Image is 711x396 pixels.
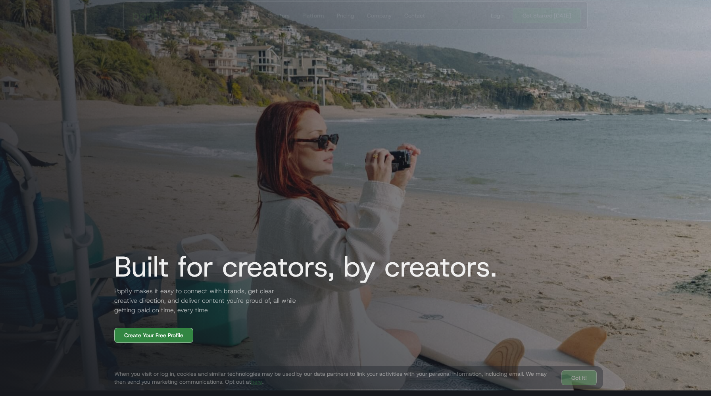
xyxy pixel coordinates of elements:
[337,12,354,19] div: Pricing
[513,8,581,23] a: Get Started [DATE]
[491,12,505,19] div: Login
[364,2,395,29] a: Company
[401,2,428,29] a: Contact
[265,2,293,29] a: Creators
[561,370,597,385] a: Got It!
[367,12,392,19] div: Company
[114,370,555,386] div: When you visit or log in, cookies and similar technologies may be used by our data partners to li...
[299,2,327,29] a: Platform
[404,12,425,19] div: Contact
[268,12,290,19] div: Creators
[114,328,193,343] a: Create Your Free Profile
[488,12,508,19] a: Login
[108,286,298,315] h2: Popfly makes it easy to connect with brands, get clear creative direction, and deliver content yo...
[238,12,255,19] div: Brands
[334,2,357,29] a: Pricing
[234,2,258,29] a: Brands
[302,12,324,19] div: Platform
[251,378,262,385] a: here
[108,251,497,283] h1: Built for creators, by creators.
[127,4,178,27] a: home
